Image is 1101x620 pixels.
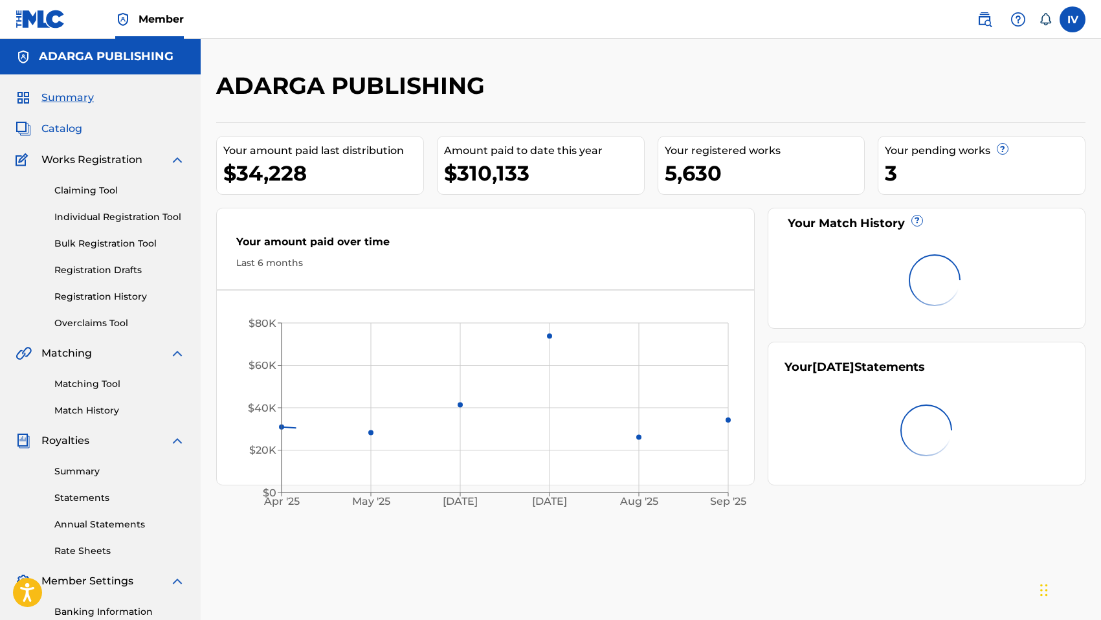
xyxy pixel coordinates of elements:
img: MLC Logo [16,10,65,28]
img: expand [170,152,185,168]
div: Widget de chat [1036,558,1101,620]
a: Matching Tool [54,377,185,391]
div: 5,630 [665,159,865,188]
a: Public Search [972,6,997,32]
tspan: Aug '25 [619,495,658,507]
div: User Menu [1060,6,1085,32]
div: Your amount paid last distribution [223,143,423,159]
div: Notifications [1039,13,1052,26]
tspan: May '25 [352,495,390,507]
iframe: Chat Widget [1036,558,1101,620]
a: Banking Information [54,605,185,619]
a: Registration Drafts [54,263,185,277]
tspan: $40K [248,402,276,414]
a: Match History [54,404,185,417]
a: Individual Registration Tool [54,210,185,224]
div: Arrastrar [1040,571,1048,610]
img: Works Registration [16,152,32,168]
div: Your Match History [784,215,1069,232]
tspan: [DATE] [443,495,478,507]
a: Annual Statements [54,518,185,531]
a: Bulk Registration Tool [54,237,185,250]
span: Matching [41,346,92,361]
span: Catalog [41,121,82,137]
a: CatalogCatalog [16,121,82,137]
span: ? [997,144,1008,154]
tspan: $0 [263,487,276,499]
img: Top Rightsholder [115,12,131,27]
div: $34,228 [223,159,423,188]
a: Statements [54,491,185,505]
img: Summary [16,90,31,105]
tspan: Apr '25 [263,495,300,507]
div: Your Statements [784,359,925,376]
a: Rate Sheets [54,544,185,558]
a: Summary [54,465,185,478]
a: Overclaims Tool [54,316,185,330]
h2: ADARGA PUBLISHING [216,71,491,100]
tspan: [DATE] [532,495,567,507]
div: $310,133 [444,159,644,188]
span: Member Settings [41,573,133,589]
tspan: Sep '25 [710,495,746,507]
div: Help [1005,6,1031,32]
tspan: $20K [249,444,276,456]
span: Member [139,12,184,27]
img: Royalties [16,433,31,448]
a: Claiming Tool [54,184,185,197]
div: 3 [885,159,1085,188]
img: Member Settings [16,573,31,589]
img: help [1010,12,1026,27]
a: Registration History [54,290,185,304]
img: Matching [16,346,32,361]
div: Last 6 months [236,256,735,270]
img: preloader [902,248,967,313]
img: preloader [894,398,959,463]
span: Works Registration [41,152,142,168]
span: ? [912,216,922,226]
tspan: $80K [249,317,276,329]
span: Royalties [41,433,89,448]
img: expand [170,433,185,448]
div: Your amount paid over time [236,234,735,256]
img: Accounts [16,49,31,65]
div: Your registered works [665,143,865,159]
span: [DATE] [812,360,854,374]
a: SummarySummary [16,90,94,105]
div: Amount paid to date this year [444,143,644,159]
span: Summary [41,90,94,105]
img: expand [170,573,185,589]
div: Your pending works [885,143,1085,159]
tspan: $60K [249,359,276,371]
img: Catalog [16,121,31,137]
img: expand [170,346,185,361]
img: search [977,12,992,27]
h5: ADARGA PUBLISHING [39,49,173,64]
